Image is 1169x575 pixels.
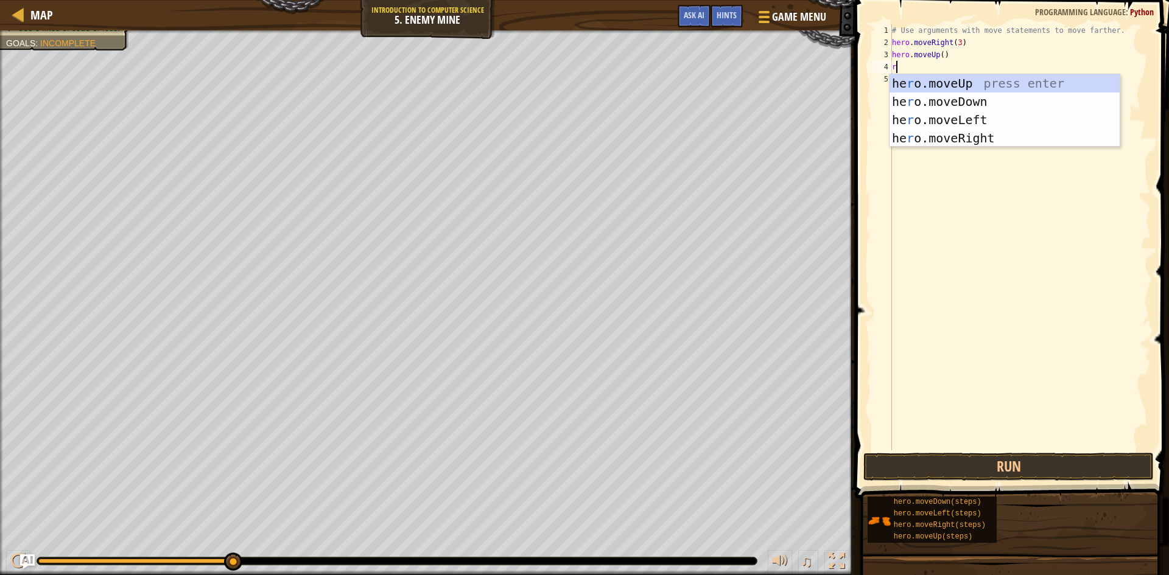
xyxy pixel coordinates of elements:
span: Map [30,7,53,23]
span: Game Menu [772,9,826,25]
div: 1 [872,24,892,37]
div: 3 [872,49,892,61]
span: Goals [6,38,35,48]
button: Run [863,453,1154,481]
button: Game Menu [749,5,834,33]
img: portrait.png [868,509,891,532]
span: Incomplete [40,38,96,48]
button: Ask AI [678,5,711,27]
span: hero.moveUp(steps) [894,532,973,541]
span: : [1126,6,1130,18]
button: ♫ [798,550,819,575]
button: Adjust volume [768,550,792,575]
span: Python [1130,6,1154,18]
span: hero.moveDown(steps) [894,498,981,506]
span: Ask AI [684,9,704,21]
div: 4 [872,61,892,73]
button: Ask AI [20,554,35,569]
span: ♫ [801,552,813,570]
button: Toggle fullscreen [824,550,849,575]
a: Map [24,7,53,23]
div: 5 [872,73,892,85]
span: Hints [717,9,737,21]
span: : [35,38,40,48]
button: Ctrl + P: Pause [6,550,30,575]
div: 2 [872,37,892,49]
span: Programming language [1035,6,1126,18]
span: hero.moveLeft(steps) [894,509,981,518]
span: hero.moveRight(steps) [894,521,986,529]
